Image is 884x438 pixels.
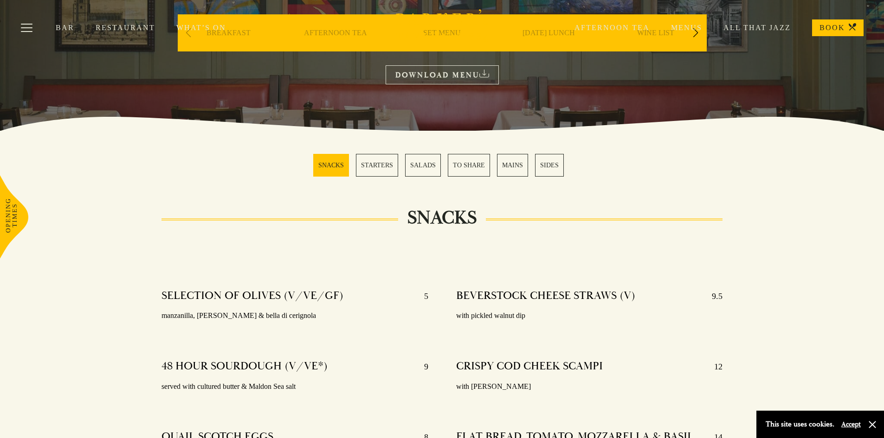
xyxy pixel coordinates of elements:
[415,289,428,304] p: 5
[703,289,723,304] p: 9.5
[161,289,343,304] h4: SELECTION OF OLIVES (V/VE/GF)
[766,418,834,431] p: This site uses cookies.
[405,154,441,177] a: 3 / 6
[456,309,723,323] p: with pickled walnut dip
[415,359,428,374] p: 9
[448,154,490,177] a: 4 / 6
[535,154,564,177] a: 6 / 6
[398,207,486,229] h2: SNACKS
[313,154,349,177] a: 1 / 6
[705,359,723,374] p: 12
[868,420,877,429] button: Close and accept
[386,65,499,84] a: DOWNLOAD MENU
[456,380,723,394] p: with [PERSON_NAME]
[456,289,635,304] h4: BEVERSTOCK CHEESE STRAWS (V)
[161,309,428,323] p: manzanilla, [PERSON_NAME] & bella di cerignola
[456,359,603,374] h4: CRISPY COD CHEEK SCAMPI
[161,380,428,394] p: served with cultured butter & Maldon Sea salt
[356,154,398,177] a: 2 / 6
[497,154,528,177] a: 5 / 6
[841,420,861,429] button: Accept
[161,359,328,374] h4: 48 HOUR SOURDOUGH (V/VE*)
